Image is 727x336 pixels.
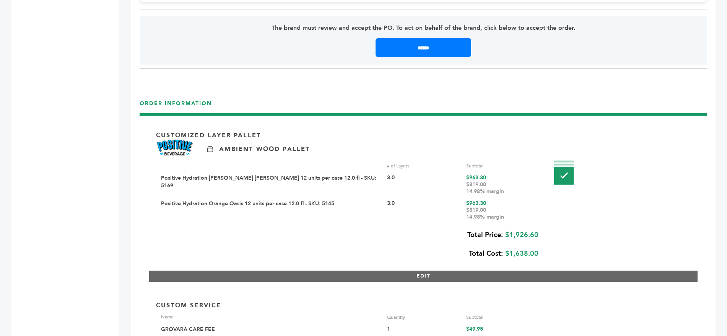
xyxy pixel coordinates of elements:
img: Brand Name [156,140,196,159]
div: GROVARA CARE FEE [161,326,381,333]
b: Total Price: [467,230,503,240]
div: Subtotal [466,162,540,169]
p: Custom Service [156,301,221,310]
p: Customized Layer Pallet [156,131,261,140]
a: Positive Hydration Orange Oasis 12 units per case 12.0 fl - SKU: 5145 [161,200,334,207]
div: $49.95 [466,326,540,333]
div: 3.0 [387,200,460,221]
p: The brand must review and accept the PO. To act on behalf of the brand, click below to accept the... [162,23,684,32]
div: $963.30 [466,200,540,221]
div: 1 [387,326,460,333]
h3: ORDER INFORMATION [140,100,707,113]
b: Total Cost: [469,249,503,258]
div: $1,926.60 $1,638.00 [156,226,538,263]
div: Subtotal [466,314,540,321]
div: 3.0 [387,174,460,195]
div: $963.30 [466,174,540,195]
div: $819.00 14.98% margin [466,181,540,195]
div: Quantity [387,314,460,321]
div: $819.00 14.98% margin [466,207,540,221]
button: EDIT [149,271,698,282]
img: Pallet-Icons-02.png [554,161,574,185]
p: Ambient Wood Pallet [219,145,310,153]
div: # of Layers [387,162,460,169]
img: Ambient [207,146,213,152]
a: Positive Hydration [PERSON_NAME] [PERSON_NAME] 12 units per case 12.0 fl - SKU: 5169 [161,174,376,189]
div: Name [161,314,381,321]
